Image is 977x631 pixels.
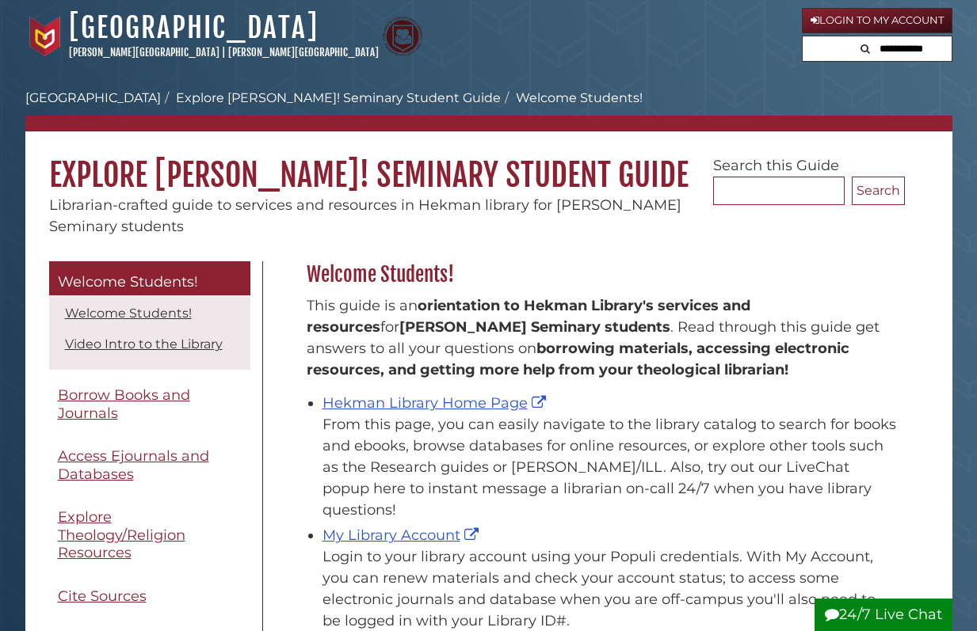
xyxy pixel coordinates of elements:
span: | [222,46,226,59]
strong: [PERSON_NAME] Seminary students [399,318,670,336]
span: Access Ejournals and Databases [58,447,209,483]
strong: orientation to Hekman Library's services and resources [307,297,750,336]
b: borrowing materials, accessing electronic resources, and getting more help from your theological ... [307,340,849,378]
nav: breadcrumb [25,89,952,131]
img: Calvin University [25,17,65,56]
span: Explore Theology/Religion Resources [58,508,185,561]
li: Welcome Students! [501,89,643,108]
a: Borrow Books and Journals [49,378,250,431]
div: From this page, you can easily navigate to the library catalog to search for books and ebooks, br... [322,414,897,521]
i: Search [861,44,870,54]
h1: Explore [PERSON_NAME]! Seminary Student Guide [25,131,952,195]
button: 24/7 Live Chat [815,599,952,631]
img: Calvin Theological Seminary [383,17,422,56]
a: Cite Sources [49,579,250,614]
a: Login to My Account [802,8,952,33]
a: Access Ejournals and Databases [49,439,250,492]
h2: Welcome Students! [299,262,905,287]
a: Welcome Students! [49,261,250,296]
button: Search [852,177,905,205]
a: [GEOGRAPHIC_DATA] [69,10,319,45]
span: This guide is an for . Read through this guide get answers to all your questions on [307,297,880,378]
button: Search [856,36,875,58]
span: Borrow Books and Journals [58,386,190,422]
a: [PERSON_NAME][GEOGRAPHIC_DATA] [228,46,379,59]
a: Video Intro to the Library [65,336,223,352]
span: Cite Sources [58,587,147,605]
a: Welcome Students! [65,306,192,321]
a: [PERSON_NAME][GEOGRAPHIC_DATA] [69,46,219,59]
a: Hekman Library Home Page [322,394,550,412]
a: Explore [PERSON_NAME]! Seminary Student Guide [176,90,501,105]
span: Librarian-crafted guide to services and resources in Hekman library for [PERSON_NAME] Seminary st... [49,196,681,235]
a: [GEOGRAPHIC_DATA] [25,90,161,105]
a: Explore Theology/Religion Resources [49,500,250,571]
a: My Library Account [322,526,483,544]
span: Welcome Students! [58,273,198,291]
